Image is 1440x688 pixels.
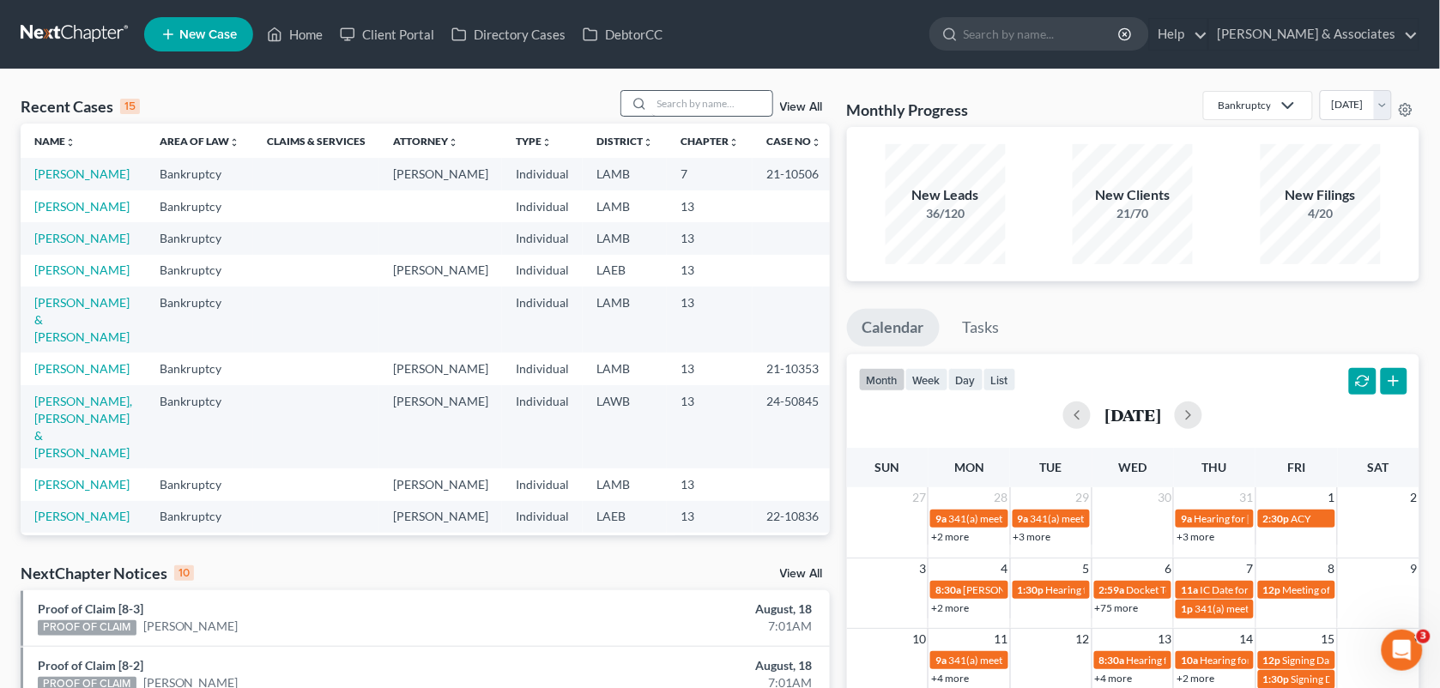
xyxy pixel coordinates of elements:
[1181,512,1192,525] span: 9a
[583,533,667,564] td: LAEB
[1382,630,1423,671] iframe: Intercom live chat
[379,533,502,564] td: [PERSON_NAME]
[596,135,653,148] a: Districtunfold_more
[583,353,667,384] td: LAMB
[1409,487,1419,508] span: 2
[38,601,143,616] a: Proof of Claim [8-3]
[983,368,1016,391] button: list
[146,222,253,254] td: Bankruptcy
[667,501,753,533] td: 13
[954,460,984,474] span: Mon
[1327,558,1337,579] span: 8
[443,19,574,50] a: Directory Cases
[146,255,253,287] td: Bankruptcy
[21,96,140,117] div: Recent Cases
[667,468,753,500] td: 13
[146,385,253,468] td: Bankruptcy
[948,368,983,391] button: day
[753,158,835,190] td: 21-10506
[34,509,130,523] a: [PERSON_NAME]
[502,255,583,287] td: Individual
[583,222,667,254] td: LAMB
[502,287,583,353] td: Individual
[1194,512,1328,525] span: Hearing for [PERSON_NAME]
[146,468,253,500] td: Bankruptcy
[566,618,812,635] div: 7:01AM
[1018,512,1029,525] span: 9a
[1181,654,1198,667] span: 10a
[542,137,552,148] i: unfold_more
[574,19,671,50] a: DebtorCC
[847,100,969,120] h3: Monthly Progress
[1368,460,1389,474] span: Sat
[935,654,947,667] span: 9a
[1320,629,1337,649] span: 15
[1177,672,1214,685] a: +2 more
[1074,629,1092,649] span: 12
[146,501,253,533] td: Bankruptcy
[1099,583,1125,596] span: 2:59a
[1261,185,1381,205] div: New Filings
[1200,583,1321,596] span: IC Date for Fields, Wanketa
[1245,558,1255,579] span: 7
[964,18,1121,50] input: Search by name...
[667,190,753,222] td: 13
[21,563,194,583] div: NextChapter Notices
[753,501,835,533] td: 22-10836
[859,368,905,391] button: month
[667,353,753,384] td: 13
[379,501,502,533] td: [PERSON_NAME]
[146,190,253,222] td: Bankruptcy
[1073,185,1193,205] div: New Clients
[34,477,130,492] a: [PERSON_NAME]
[566,600,812,618] div: August, 18
[886,205,1006,222] div: 36/120
[1263,673,1290,685] span: 1:30p
[146,158,253,190] td: Bankruptcy
[1195,602,1360,615] span: 341(a) meeting for [PERSON_NAME]
[65,137,76,148] i: unfold_more
[1200,654,1334,667] span: Hearing for [PERSON_NAME]
[1104,406,1161,424] h2: [DATE]
[667,287,753,353] td: 13
[583,468,667,500] td: LAMB
[1095,672,1133,685] a: +4 more
[1181,602,1193,615] span: 1p
[1181,583,1198,596] span: 11a
[1292,512,1311,525] span: ACY
[38,658,143,673] a: Proof of Claim [8-2]
[258,19,331,50] a: Home
[229,137,239,148] i: unfold_more
[38,620,136,636] div: PROOF OF CLAIM
[1327,487,1337,508] span: 1
[379,385,502,468] td: [PERSON_NAME]
[1163,558,1173,579] span: 6
[516,135,552,148] a: Typeunfold_more
[1263,512,1290,525] span: 2:30p
[753,353,835,384] td: 21-10353
[911,629,928,649] span: 10
[1218,98,1271,112] div: Bankruptcy
[1202,460,1227,474] span: Thu
[729,137,739,148] i: unfold_more
[34,166,130,181] a: [PERSON_NAME]
[393,135,458,148] a: Attorneyunfold_more
[667,222,753,254] td: 13
[174,565,194,581] div: 10
[911,487,928,508] span: 27
[1127,654,1352,667] span: Hearing for [PERSON_NAME] & [PERSON_NAME]
[583,190,667,222] td: LAMB
[583,501,667,533] td: LAEB
[583,385,667,468] td: LAWB
[667,385,753,468] td: 13
[34,295,130,344] a: [PERSON_NAME] & [PERSON_NAME]
[1209,19,1419,50] a: [PERSON_NAME] & Associates
[120,99,140,114] div: 15
[502,468,583,500] td: Individual
[583,287,667,353] td: LAMB
[948,512,1205,525] span: 341(a) meeting for [PERSON_NAME] & [PERSON_NAME]
[146,287,253,353] td: Bankruptcy
[502,158,583,190] td: Individual
[1013,530,1051,543] a: +3 more
[931,672,969,685] a: +4 more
